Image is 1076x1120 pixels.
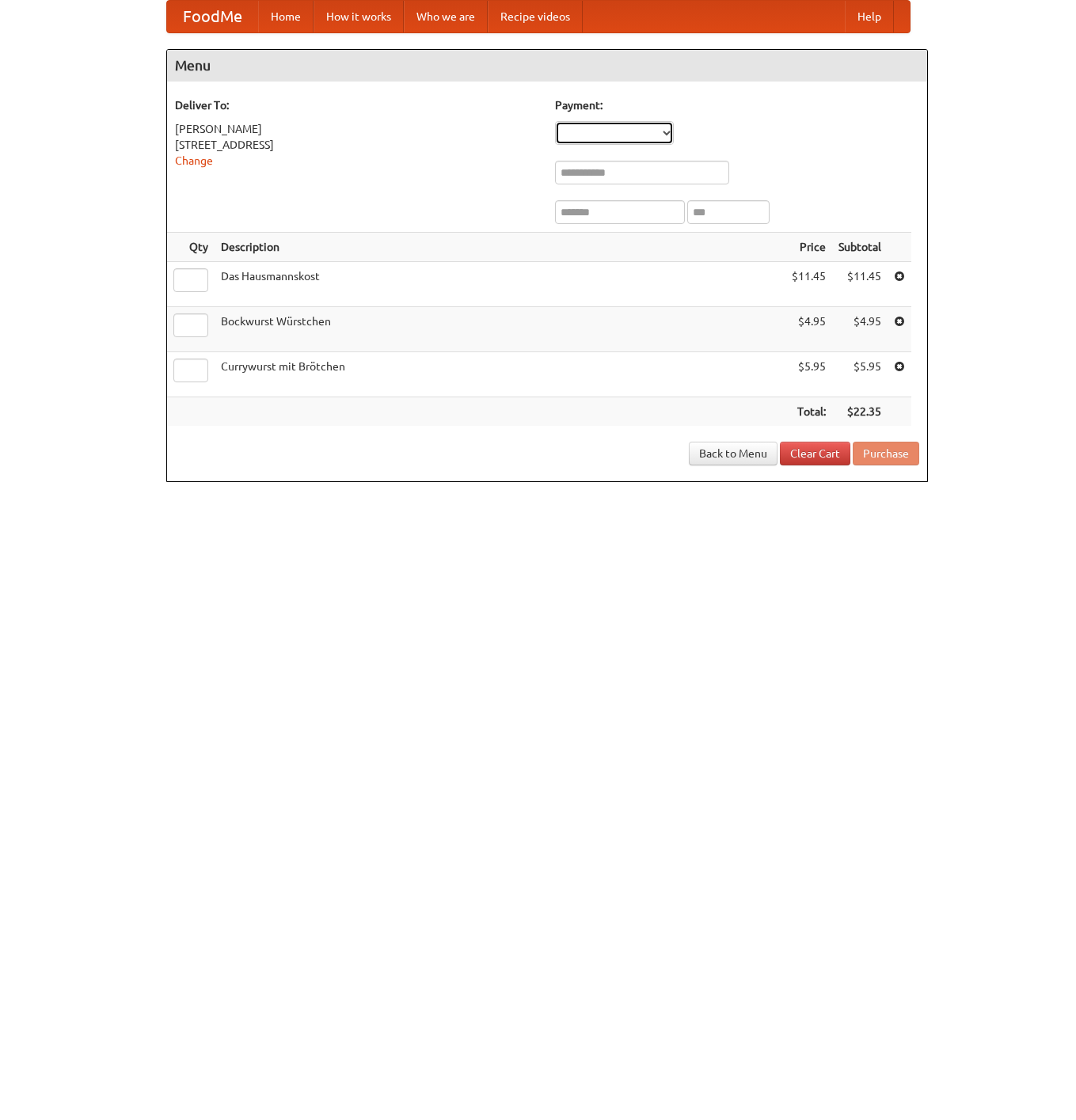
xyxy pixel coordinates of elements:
[167,50,927,82] h4: Menu
[167,233,215,262] th: Qty
[258,1,314,32] a: Home
[215,352,785,397] td: Currywurst mit Brötchen
[404,1,488,32] a: Who we are
[785,397,832,427] th: Total:
[832,262,888,307] td: $11.45
[689,442,778,465] a: Back to Menu
[175,137,539,153] div: [STREET_ADDRESS]
[785,262,832,307] td: $11.45
[167,1,258,32] a: FoodMe
[215,307,785,352] td: Bockwurst Würstchen
[555,97,919,113] h5: Payment:
[215,233,785,262] th: Description
[215,262,785,307] td: Das Hausmannskost
[832,307,888,352] td: $4.95
[175,121,539,137] div: [PERSON_NAME]
[488,1,583,32] a: Recipe videos
[832,397,888,427] th: $22.35
[853,442,919,465] button: Purchase
[832,233,888,262] th: Subtotal
[780,442,850,465] a: Clear Cart
[175,97,539,113] h5: Deliver To:
[785,233,832,262] th: Price
[785,307,832,352] td: $4.95
[314,1,404,32] a: How it works
[832,352,888,397] td: $5.95
[845,1,894,32] a: Help
[785,352,832,397] td: $5.95
[175,154,213,167] a: Change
